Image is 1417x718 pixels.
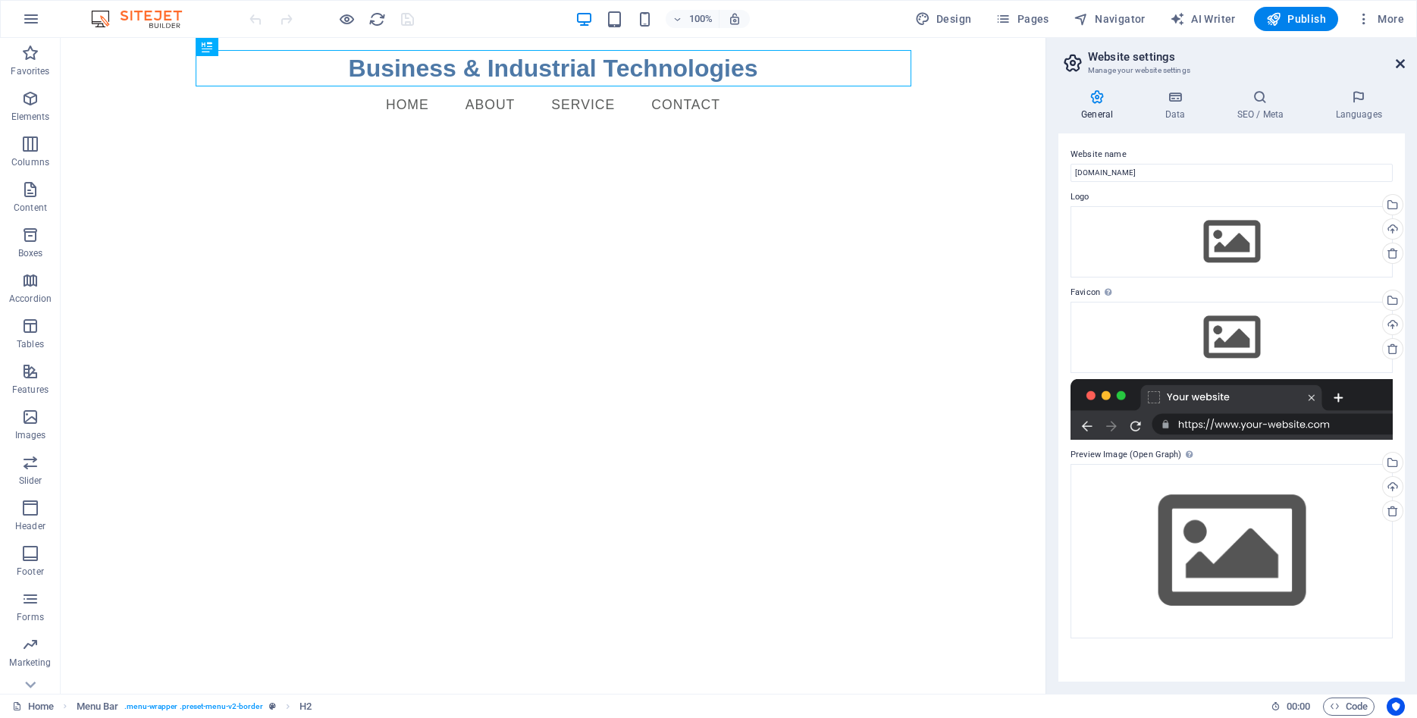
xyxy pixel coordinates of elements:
h4: General [1058,89,1142,121]
p: Features [12,384,49,396]
span: . menu-wrapper .preset-menu-v2-border [124,698,262,716]
span: Navigator [1074,11,1146,27]
div: Select files from the file manager, stock photos, or upload file(s) [1071,302,1393,373]
p: Marketing [9,657,51,669]
span: 00 00 [1287,698,1310,716]
h4: Languages [1312,89,1405,121]
h3: Manage your website settings [1088,64,1375,77]
i: Reload page [368,11,386,28]
button: Navigator [1067,7,1152,31]
span: Click to select. Double-click to edit [299,698,312,716]
p: Footer [17,566,44,578]
h6: Session time [1271,698,1311,716]
img: Editor Logo [87,10,201,28]
button: More [1350,7,1410,31]
span: Publish [1266,11,1326,27]
p: Favorites [11,65,49,77]
h2: Website settings [1088,50,1405,64]
p: Boxes [18,247,43,259]
div: Design (Ctrl+Alt+Y) [909,7,978,31]
p: Header [15,520,45,532]
h6: 100% [688,10,713,28]
span: AI Writer [1170,11,1236,27]
span: Click to select. Double-click to edit [77,698,119,716]
span: Code [1330,698,1368,716]
div: Select files from the file manager, stock photos, or upload file(s) [1071,464,1393,638]
p: Images [15,429,46,441]
button: Pages [989,7,1055,31]
button: Publish [1254,7,1338,31]
span: Design [915,11,972,27]
a: Click to cancel selection. Double-click to open Pages [12,698,54,716]
button: Code [1323,698,1375,716]
button: AI Writer [1164,7,1242,31]
button: Design [909,7,978,31]
label: Website name [1071,146,1393,164]
button: 100% [666,10,719,28]
nav: breadcrumb [77,698,312,716]
span: : [1297,701,1299,712]
input: Name... [1071,164,1393,182]
h4: Data [1142,89,1214,121]
p: Accordion [9,293,52,305]
p: Forms [17,611,44,623]
p: Elements [11,111,50,123]
p: Slider [19,475,42,487]
i: This element is a customizable preset [269,702,276,710]
div: Select files from the file manager, stock photos, or upload file(s) [1071,206,1393,277]
p: Columns [11,156,49,168]
label: Favicon [1071,284,1393,302]
h4: SEO / Meta [1214,89,1312,121]
button: reload [368,10,386,28]
p: Content [14,202,47,214]
button: Usercentrics [1387,698,1405,716]
span: More [1356,11,1404,27]
p: Tables [17,338,44,350]
label: Preview Image (Open Graph) [1071,446,1393,464]
span: Pages [995,11,1049,27]
label: Logo [1071,188,1393,206]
